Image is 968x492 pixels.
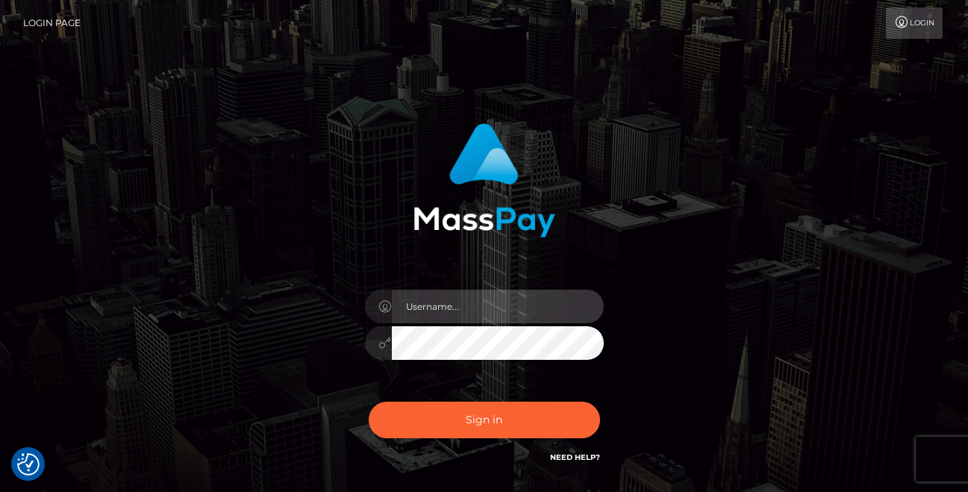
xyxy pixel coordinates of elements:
input: Username... [392,290,604,323]
button: Sign in [369,402,600,438]
a: Need Help? [550,452,600,462]
img: MassPay Login [413,123,555,237]
img: Revisit consent button [17,453,40,476]
button: Consent Preferences [17,453,40,476]
a: Login [886,7,943,39]
a: Login Page [23,7,81,39]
